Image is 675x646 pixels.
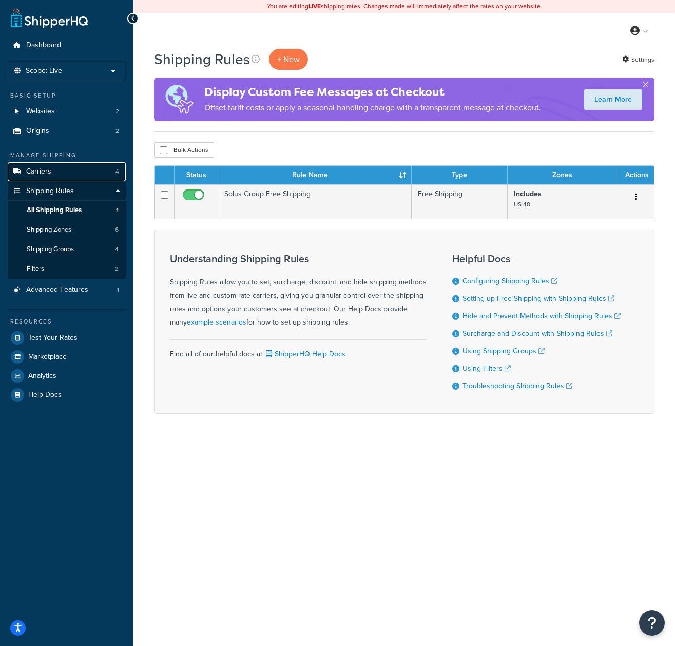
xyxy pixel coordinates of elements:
[8,122,126,141] a: Origins 2
[116,206,119,215] span: 1
[115,127,119,136] span: 2
[115,245,119,254] span: 4
[170,339,427,361] div: Find all of our helpful docs at:
[8,240,126,259] li: Shipping Groups
[8,280,126,299] li: Advanced Features
[8,102,126,121] a: Websites 2
[618,166,654,184] th: Actions
[8,317,126,326] div: Resources
[26,67,62,75] span: Scope: Live
[462,311,621,321] a: Hide and Prevent Methods with Shipping Rules
[27,264,44,273] span: Filters
[28,353,67,362] span: Marketplace
[412,184,508,219] td: Free Shipping
[170,253,427,264] h3: Understanding Shipping Rules
[204,101,541,115] p: Offset tariff costs or apply a seasonal handling charge with a transparent message at checkout.
[8,102,126,121] li: Websites
[115,107,119,116] span: 2
[412,166,508,184] th: Type
[218,184,412,219] td: Solus Group Free Shipping
[8,201,126,220] a: All Shipping Rules 1
[8,367,126,385] a: Analytics
[8,240,126,259] a: Shipping Groups 4
[462,276,557,287] a: Configuring Shipping Rules
[8,162,126,181] a: Carriers 4
[264,349,345,359] a: ShipperHQ Help Docs
[8,386,126,404] a: Help Docs
[27,206,82,215] span: All Shipping Rules
[115,264,119,273] span: 2
[639,610,665,636] button: Open Resource Center
[8,348,126,366] a: Marketplace
[8,220,126,239] li: Shipping Zones
[187,317,246,328] a: example scenarios
[462,381,572,391] a: Troubleshooting Shipping Rules
[8,259,126,278] li: Filters
[26,41,61,50] span: Dashboard
[175,166,218,184] th: Status
[26,107,55,116] span: Websites
[514,200,530,209] small: US 48
[8,259,126,278] a: Filters 2
[218,166,412,184] th: Rule Name : activate to sort column ascending
[27,225,71,234] span: Shipping Zones
[26,286,88,294] span: Advanced Features
[170,253,427,329] div: Shipping Rules allow you to set, surcharge, discount, and hide shipping methods from live and cus...
[115,225,119,234] span: 6
[204,84,541,101] h4: Display Custom Fee Messages at Checkout
[8,91,126,100] div: Basic Setup
[154,78,204,121] img: duties-banner-06bc72dcb5fe05cb3f9472aba00be2ae8eb53ab6f0d8bb03d382ba314ac3c341.png
[28,334,78,343] span: Test Your Rates
[462,363,511,374] a: Using Filters
[8,36,126,55] a: Dashboard
[508,166,618,184] th: Zones
[622,52,654,67] a: Settings
[8,280,126,299] a: Advanced Features 1
[26,167,51,176] span: Carriers
[584,89,642,110] a: Learn More
[8,182,126,201] a: Shipping Rules
[462,346,545,356] a: Using Shipping Groups
[26,187,74,196] span: Shipping Rules
[11,8,88,28] a: ShipperHQ Home
[462,293,614,304] a: Setting up Free Shipping with Shipping Rules
[8,122,126,141] li: Origins
[26,127,49,136] span: Origins
[8,201,126,220] li: All Shipping Rules
[115,167,119,176] span: 4
[28,391,62,400] span: Help Docs
[154,49,250,69] h1: Shipping Rules
[8,151,126,160] div: Manage Shipping
[28,372,56,381] span: Analytics
[462,328,612,339] a: Surcharge and Discount with Shipping Rules
[514,188,542,199] strong: Includes
[308,2,321,11] b: LIVE
[452,253,621,264] h3: Helpful Docs
[8,329,126,347] a: Test Your Rates
[8,162,126,181] li: Carriers
[154,142,214,158] button: Bulk Actions
[8,182,126,279] li: Shipping Rules
[27,245,74,254] span: Shipping Groups
[8,220,126,239] a: Shipping Zones 6
[117,286,119,294] span: 1
[269,49,308,70] p: + New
